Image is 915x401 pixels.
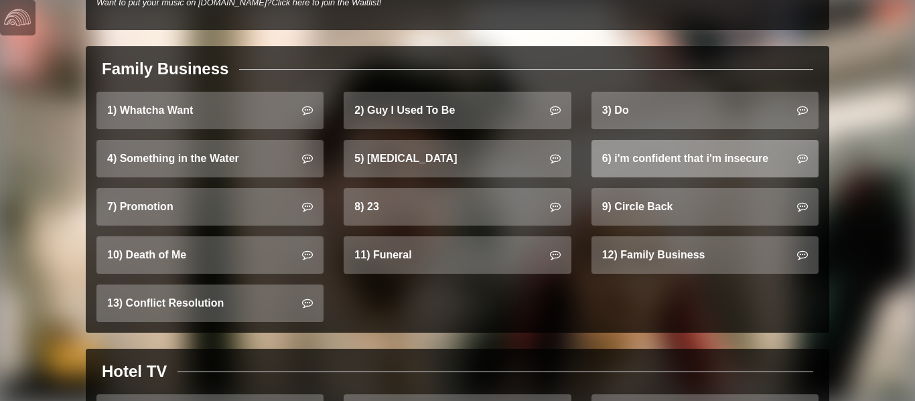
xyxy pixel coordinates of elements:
a: 12) Family Business [591,236,819,274]
div: Family Business [102,57,228,81]
a: 6) i'm confident that i'm insecure [591,140,819,177]
a: 7) Promotion [96,188,324,226]
a: 11) Funeral [344,236,571,274]
a: 9) Circle Back [591,188,819,226]
a: 3) Do [591,92,819,129]
a: 1) Whatcha Want [96,92,324,129]
a: 10) Death of Me [96,236,324,274]
a: 8) 23 [344,188,571,226]
a: 2) Guy I Used To Be [344,92,571,129]
a: 5) [MEDICAL_DATA] [344,140,571,177]
a: 4) Something in the Water [96,140,324,177]
a: 13) Conflict Resolution [96,285,324,322]
img: logo-white-4c48a5e4bebecaebe01ca5a9d34031cfd3d4ef9ae749242e8c4bf12ef99f53e8.png [4,4,31,31]
div: Hotel TV [102,359,167,384]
